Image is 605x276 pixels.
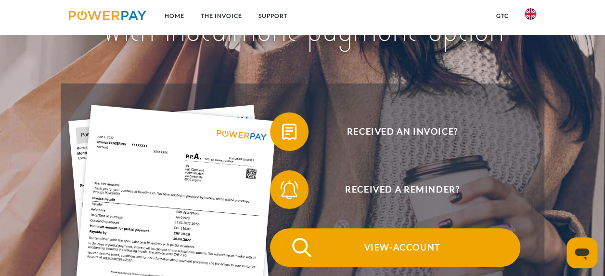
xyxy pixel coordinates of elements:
[284,170,520,209] span: Received a reminder?
[277,120,301,144] img: qb_bill.svg
[566,237,597,268] iframe: Schaltfläche zum Öffnen des Messaging-Fensters
[270,112,520,151] button: Received an invoice?
[156,7,193,25] a: Home
[270,228,520,267] button: View-Account
[290,235,314,260] img: qb_search.svg
[284,112,520,151] span: Received an invoice?
[193,7,250,25] a: THE INVOICE
[488,7,516,25] a: GTC
[525,8,536,20] img: en
[250,7,296,25] a: Support
[277,178,301,202] img: qb_bell.svg
[284,228,520,267] span: View-Account
[69,11,146,20] img: logo-powerpay.svg
[270,170,520,209] button: Received a reminder?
